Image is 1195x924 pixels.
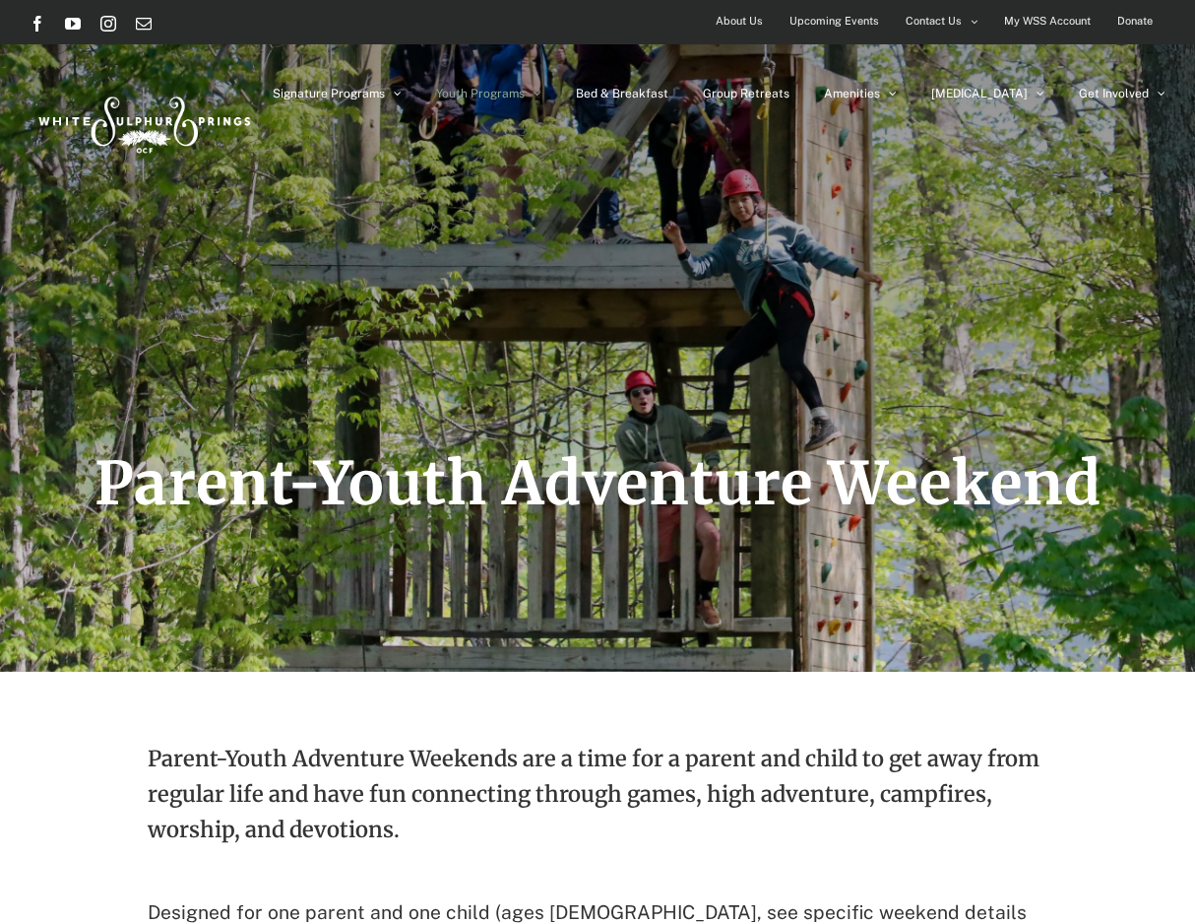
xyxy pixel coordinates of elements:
img: White Sulphur Springs Logo [30,75,256,167]
a: Youth Programs [436,44,541,143]
a: Facebook [30,16,45,32]
span: My WSS Account [1004,7,1091,35]
span: Donate [1117,7,1153,35]
a: Group Retreats [703,44,789,143]
span: Amenities [824,88,880,99]
span: Youth Programs [436,88,525,99]
span: Get Involved [1079,88,1149,99]
span: Contact Us [906,7,962,35]
a: [MEDICAL_DATA] [931,44,1044,143]
p: Parent-Youth Adventure Weekends are a time for a parent and child to get away from regular life a... [148,741,1042,877]
a: YouTube [65,16,81,32]
a: Email [136,16,152,32]
span: Bed & Breakfast [576,88,668,99]
a: Signature Programs [273,44,402,143]
a: Get Involved [1079,44,1165,143]
a: Bed & Breakfast [576,44,668,143]
span: Signature Programs [273,88,385,99]
a: Amenities [824,44,897,143]
span: Group Retreats [703,88,789,99]
nav: Main Menu [273,44,1165,143]
a: Instagram [100,16,116,32]
span: Upcoming Events [789,7,879,35]
span: About Us [716,7,763,35]
span: [MEDICAL_DATA] [931,88,1028,99]
span: Parent-Youth Adventure Weekend [94,446,1101,520]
